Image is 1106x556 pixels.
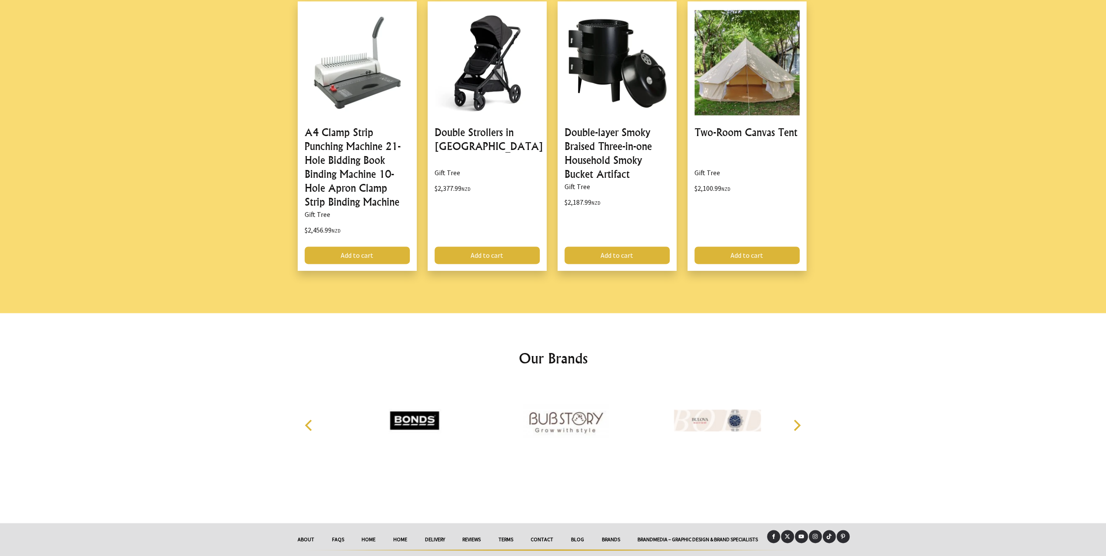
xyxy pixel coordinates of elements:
a: Blog [562,530,593,549]
a: Brandmedia – Graphic Design & Brand Specialists [629,530,767,549]
a: Pinterest [837,530,850,543]
h2: Our Brands [296,348,810,369]
a: Youtube [795,530,808,543]
a: HOME [353,530,385,549]
a: Tiktok [823,530,836,543]
a: reviews [454,530,490,549]
a: Add to cart [694,246,800,264]
img: Bonds Baby [371,388,458,453]
a: Add to cart [565,246,670,264]
a: X (Twitter) [781,530,794,543]
a: About [289,530,323,549]
a: Add to cart [305,246,410,264]
a: Instagram [809,530,822,543]
a: HOME [384,530,416,549]
img: Bulova Watches [674,388,761,453]
a: Contact [522,530,562,549]
a: Facebook [767,530,780,543]
a: delivery [416,530,454,549]
a: Brands [593,530,629,549]
a: FAQs [323,530,353,549]
button: Previous [300,416,319,435]
a: Add to cart [435,246,540,264]
a: Terms [489,530,522,549]
img: Bub Story [522,388,609,453]
button: Next [787,416,806,435]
